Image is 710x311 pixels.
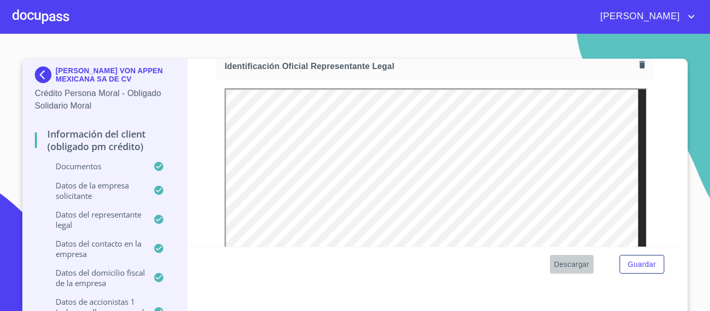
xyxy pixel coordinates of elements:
button: Guardar [620,255,664,274]
span: Identificación Oficial Representante Legal [225,61,635,72]
p: [PERSON_NAME] VON APPEN MEXICANA SA DE CV [56,66,175,83]
p: Datos del contacto en la empresa [35,238,153,259]
button: Descargar [550,255,594,274]
p: Crédito Persona Moral - Obligado Solidario Moral [35,87,175,112]
span: [PERSON_NAME] [593,8,685,25]
p: Información del Client (Obligado PM crédito) [35,128,175,153]
p: Datos del representante legal [35,209,153,230]
img: Docupass spot blue [35,66,56,83]
button: account of current user [593,8,698,25]
span: Guardar [628,258,656,271]
p: Documentos [35,161,153,171]
p: Datos del domicilio fiscal de la empresa [35,267,153,288]
p: Datos de la empresa solicitante [35,180,153,201]
span: Descargar [554,258,589,271]
div: [PERSON_NAME] VON APPEN MEXICANA SA DE CV [35,66,175,87]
